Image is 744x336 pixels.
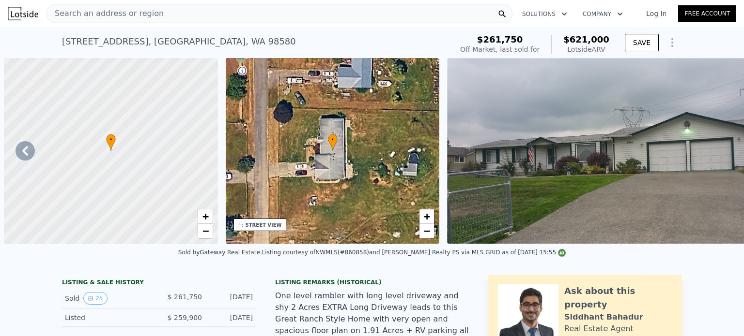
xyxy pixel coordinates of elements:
[65,292,151,305] div: Sold
[419,209,434,224] a: Zoom in
[424,225,430,237] span: −
[8,7,38,20] img: Lotside
[564,311,643,323] div: Siddhant Bahadur
[460,44,540,54] div: Off Market, last sold for
[563,34,609,44] span: $621,000
[558,249,566,257] img: NWMLS Logo
[419,224,434,238] a: Zoom out
[202,210,208,222] span: +
[168,314,202,321] span: $ 259,900
[477,34,523,44] span: $261,750
[625,34,659,51] button: SAVE
[83,292,107,305] button: View historical data
[424,210,430,222] span: +
[178,249,262,256] div: Sold by Gateway Real Estate .
[106,135,116,144] span: •
[678,5,736,22] a: Free Account
[62,278,256,288] div: LISTING & SALE HISTORY
[210,292,253,305] div: [DATE]
[62,35,296,48] div: [STREET_ADDRESS] , [GEOGRAPHIC_DATA] , WA 98580
[564,323,634,335] div: Real Estate Agent
[514,5,575,23] button: Solutions
[198,209,213,224] a: Zoom in
[210,313,253,322] div: [DATE]
[262,249,566,256] div: Listing courtesy of NWMLS (#860858) and [PERSON_NAME] Realty PS via MLS GRID as of [DATE] 15:55
[198,224,213,238] a: Zoom out
[202,225,208,237] span: −
[575,5,631,23] button: Company
[328,134,338,151] div: •
[168,293,202,301] span: $ 261,750
[663,33,682,52] button: Show Options
[246,221,282,229] div: STREET VIEW
[47,8,164,19] span: Search an address or region
[106,134,116,151] div: •
[563,44,609,54] div: Lotside ARV
[65,313,151,322] div: Listed
[635,9,678,18] a: Log In
[275,278,469,286] div: Listing Remarks (Historical)
[328,135,338,144] span: •
[564,284,672,311] div: Ask about this property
